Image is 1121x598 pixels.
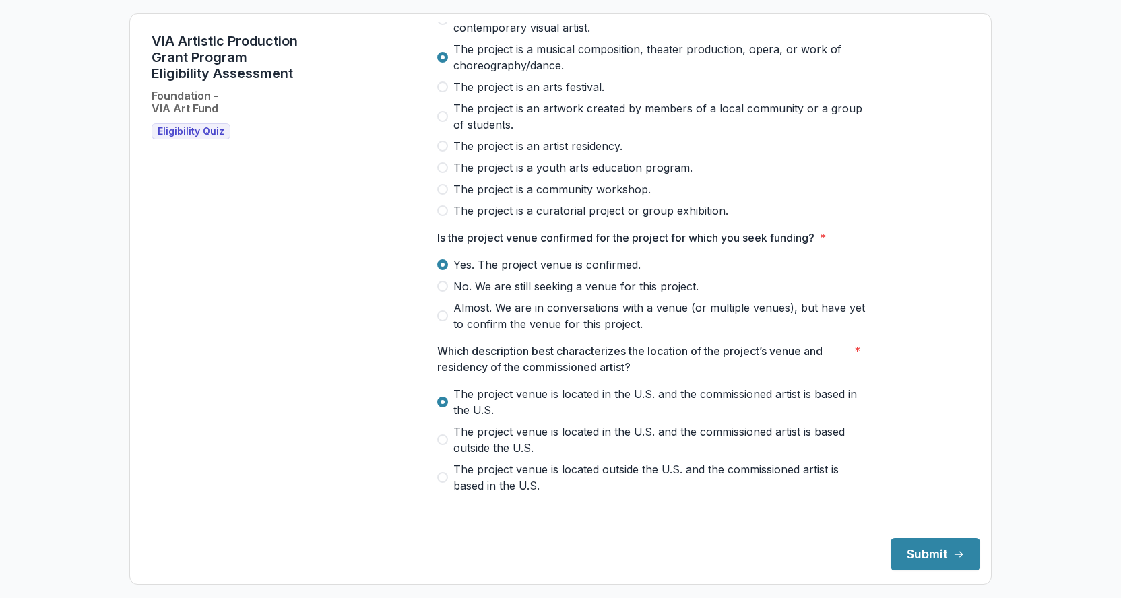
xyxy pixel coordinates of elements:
[453,41,868,73] span: The project is a musical composition, theater production, opera, or work of choreography/dance.
[453,257,641,273] span: Yes. The project venue is confirmed.
[453,138,622,154] span: The project is an artist residency.
[453,203,728,219] span: The project is a curatorial project or group exhibition.
[453,300,868,332] span: Almost. We are in conversations with a venue (or multiple venues), but have yet to confirm the ve...
[437,230,814,246] p: Is the project venue confirmed for the project for which you seek funding?
[453,181,651,197] span: The project is a community workshop.
[158,126,224,137] span: Eligibility Quiz
[437,343,849,375] p: Which description best characterizes the location of the project’s venue and residency of the com...
[152,33,298,81] h1: VIA Artistic Production Grant Program Eligibility Assessment
[152,90,218,115] h2: Foundation - VIA Art Fund
[453,278,699,294] span: No. We are still seeking a venue for this project.
[453,461,868,494] span: The project venue is located outside the U.S. and the commissioned artist is based in the U.S.
[453,386,868,418] span: The project venue is located in the U.S. and the commissioned artist is based in the U.S.
[453,79,604,95] span: The project is an arts festival.
[453,160,693,176] span: The project is a youth arts education program.
[453,100,868,133] span: The project is an artwork created by members of a local community or a group of students.
[891,538,980,570] button: Submit
[453,424,868,456] span: The project venue is located in the U.S. and the commissioned artist is based outside the U.S.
